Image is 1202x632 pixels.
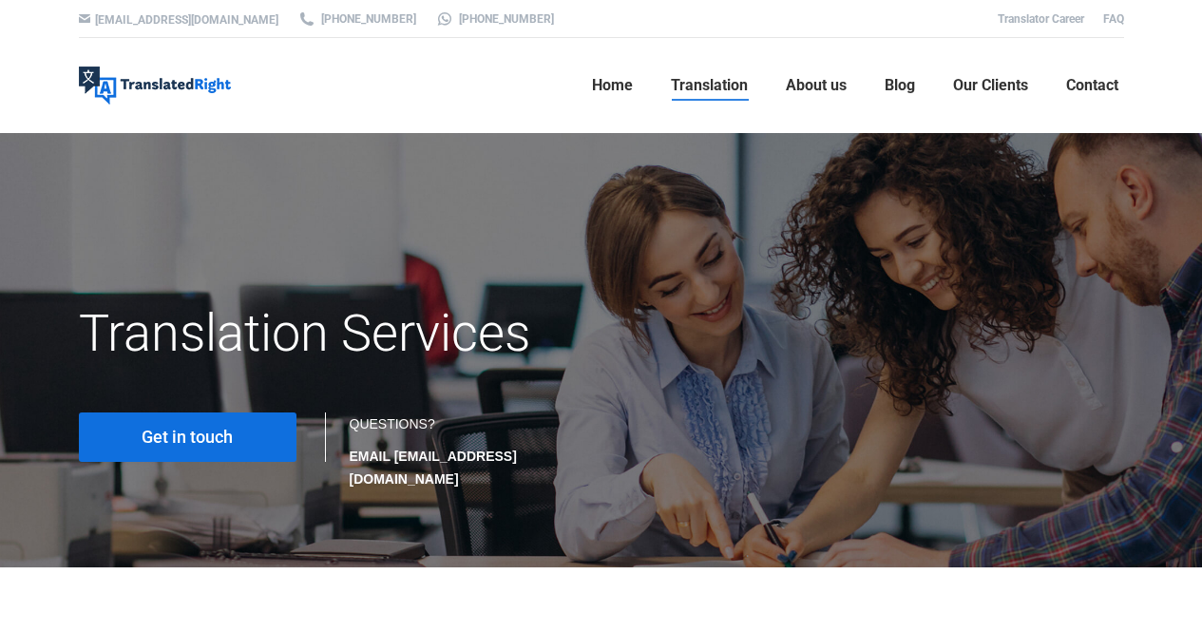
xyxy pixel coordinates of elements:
[998,12,1084,26] a: Translator Career
[947,55,1034,116] a: Our Clients
[95,13,278,27] a: [EMAIL_ADDRESS][DOMAIN_NAME]
[592,76,633,95] span: Home
[1103,12,1124,26] a: FAQ
[350,449,517,487] strong: EMAIL [EMAIL_ADDRESS][DOMAIN_NAME]
[786,76,847,95] span: About us
[1066,76,1118,95] span: Contact
[586,55,639,116] a: Home
[885,76,915,95] span: Blog
[142,428,233,447] span: Get in touch
[1060,55,1124,116] a: Contact
[297,10,416,28] a: [PHONE_NUMBER]
[79,302,766,365] h1: Translation Services
[879,55,921,116] a: Blog
[671,76,748,95] span: Translation
[79,412,296,462] a: Get in touch
[953,76,1028,95] span: Our Clients
[435,10,554,28] a: [PHONE_NUMBER]
[79,67,231,105] img: Translated Right
[780,55,852,116] a: About us
[665,55,754,116] a: Translation
[350,412,582,490] div: QUESTIONS?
